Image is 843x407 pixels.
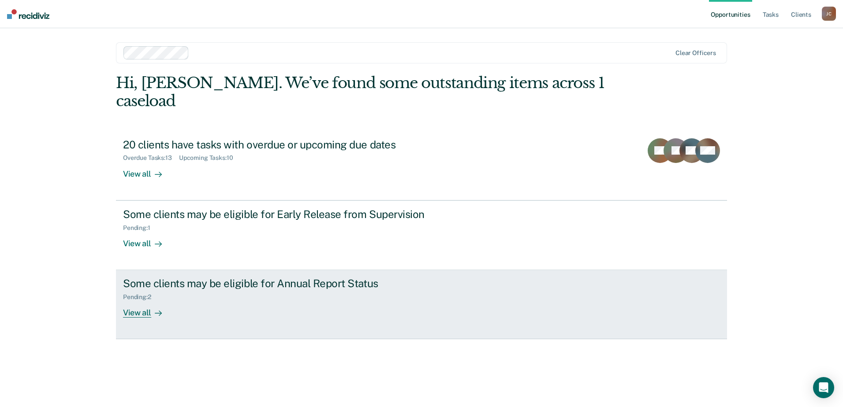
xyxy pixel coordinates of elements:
[123,208,433,221] div: Some clients may be eligible for Early Release from Supervision
[116,131,727,200] a: 20 clients have tasks with overdue or upcoming due datesOverdue Tasks:13Upcoming Tasks:10View all
[123,301,172,318] div: View all
[813,377,834,398] div: Open Intercom Messenger
[179,154,240,162] div: Upcoming Tasks : 10
[123,231,172,248] div: View all
[116,74,605,110] div: Hi, [PERSON_NAME]. We’ve found some outstanding items across 1 caseload
[822,7,836,21] button: JC
[123,224,157,232] div: Pending : 1
[822,7,836,21] div: J C
[123,277,433,290] div: Some clients may be eligible for Annual Report Status
[123,162,172,179] div: View all
[7,9,49,19] img: Recidiviz
[675,49,716,57] div: Clear officers
[123,293,158,301] div: Pending : 2
[123,138,433,151] div: 20 clients have tasks with overdue or upcoming due dates
[123,154,179,162] div: Overdue Tasks : 13
[116,270,727,339] a: Some clients may be eligible for Annual Report StatusPending:2View all
[116,200,727,270] a: Some clients may be eligible for Early Release from SupervisionPending:1View all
